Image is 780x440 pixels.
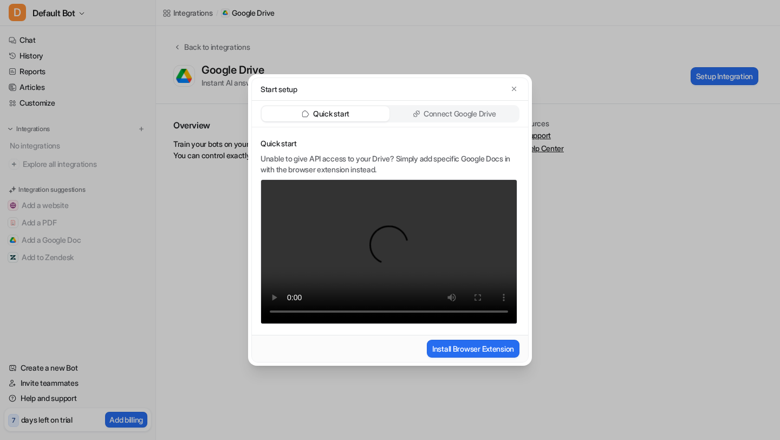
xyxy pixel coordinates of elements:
video: Your browser does not support the video tag. [261,179,517,324]
p: Start setup [261,83,297,95]
p: Quick start [313,108,349,119]
p: Quick start [261,138,517,149]
button: Install Browser Extension [427,340,519,358]
p: Connect Google Drive [424,108,496,119]
p: Unable to give API access to your Drive? Simply add specific Google Docs in with the browser exte... [261,153,517,175]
